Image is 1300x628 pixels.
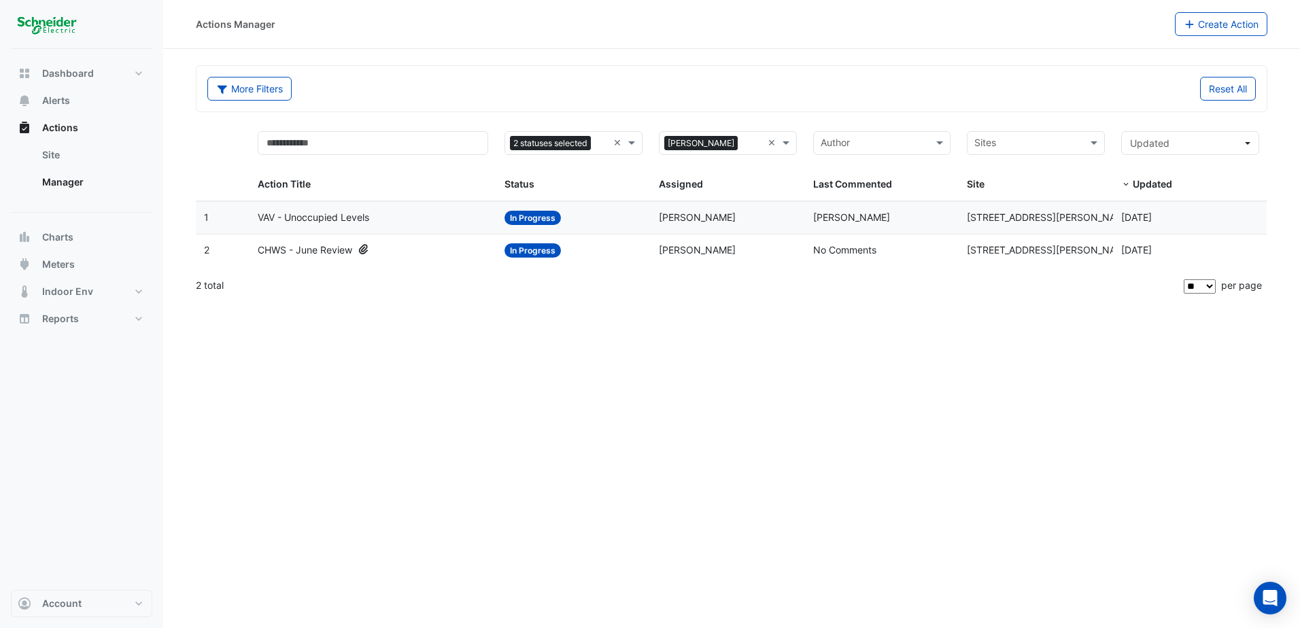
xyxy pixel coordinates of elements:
a: Site [31,141,152,169]
button: Actions [11,114,152,141]
span: Updated [1130,137,1169,149]
app-icon: Alerts [18,94,31,107]
button: Account [11,590,152,617]
span: per page [1221,279,1262,291]
span: Charts [42,230,73,244]
span: Meters [42,258,75,271]
span: In Progress [504,211,561,225]
span: VAV - Unoccupied Levels [258,210,369,226]
span: Status [504,178,534,190]
span: Assigned [659,178,703,190]
button: Alerts [11,87,152,114]
span: [PERSON_NAME] [659,211,736,223]
span: Updated [1133,178,1172,190]
div: 2 total [196,268,1181,302]
span: [PERSON_NAME] [659,244,736,256]
app-icon: Actions [18,121,31,135]
img: Company Logo [16,11,78,38]
span: 1 [204,211,209,223]
div: Open Intercom Messenger [1254,582,1286,614]
span: [PERSON_NAME] [813,211,890,223]
span: Clear [768,135,779,151]
span: [STREET_ADDRESS][PERSON_NAME] [967,211,1133,223]
app-icon: Reports [18,312,31,326]
app-icon: Charts [18,230,31,244]
app-icon: Indoor Env [18,285,31,298]
span: Indoor Env [42,285,93,298]
span: 2025-07-02T16:21:24.848 [1121,244,1152,256]
button: Reset All [1200,77,1256,101]
span: Clear [613,135,625,151]
button: Updated [1121,131,1259,155]
span: Site [967,178,985,190]
app-icon: Dashboard [18,67,31,80]
span: Reports [42,312,79,326]
span: 2 statuses selected [510,136,591,151]
span: [PERSON_NAME] [664,136,738,151]
span: 2 [204,244,209,256]
span: Alerts [42,94,70,107]
span: Dashboard [42,67,94,80]
button: Charts [11,224,152,251]
button: More Filters [207,77,292,101]
button: Reports [11,305,152,332]
span: Last Commented [813,178,892,190]
span: Actions [42,121,78,135]
app-icon: Meters [18,258,31,271]
span: In Progress [504,243,561,258]
button: Create Action [1175,12,1268,36]
button: Indoor Env [11,278,152,305]
span: No Comments [813,244,876,256]
div: Actions Manager [196,17,275,31]
span: Account [42,597,82,610]
span: [STREET_ADDRESS][PERSON_NAME] [967,244,1133,256]
div: Actions [11,141,152,201]
span: CHWS - June Review [258,243,352,258]
a: Manager [31,169,152,196]
button: Meters [11,251,152,278]
span: 2025-09-12T12:06:17.338 [1121,211,1152,223]
button: Dashboard [11,60,152,87]
span: Action Title [258,178,311,190]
